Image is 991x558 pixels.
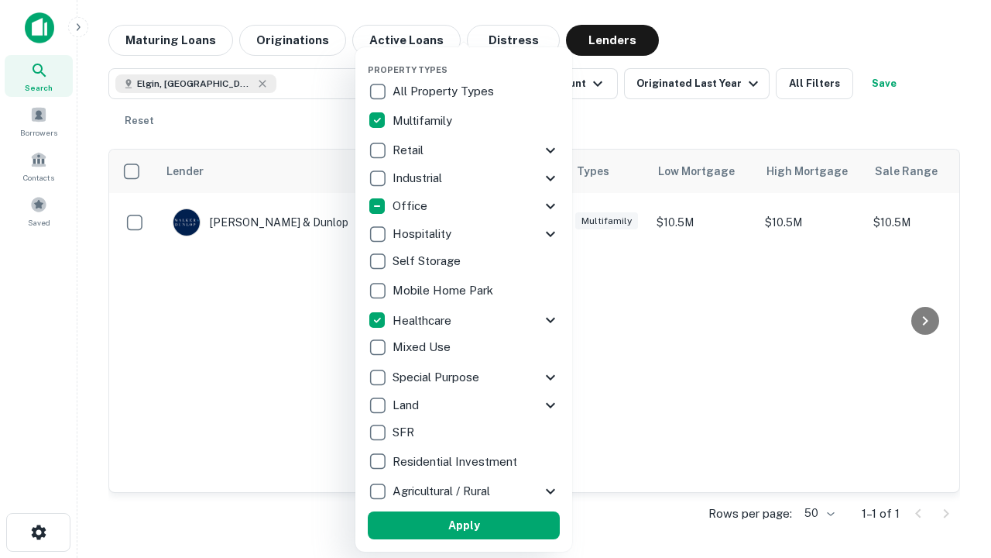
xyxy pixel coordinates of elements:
[393,453,520,471] p: Residential Investment
[368,477,560,505] div: Agricultural / Rural
[393,252,464,270] p: Self Storage
[368,192,560,220] div: Office
[368,164,560,192] div: Industrial
[368,220,560,248] div: Hospitality
[368,391,560,419] div: Land
[368,306,560,334] div: Healthcare
[393,338,454,356] p: Mixed Use
[393,112,455,130] p: Multifamily
[368,511,560,539] button: Apply
[393,82,497,101] p: All Property Types
[368,363,560,391] div: Special Purpose
[393,423,417,442] p: SFR
[393,197,430,215] p: Office
[393,368,482,387] p: Special Purpose
[393,141,427,160] p: Retail
[368,65,447,74] span: Property Types
[368,136,560,164] div: Retail
[393,396,422,415] p: Land
[393,169,445,188] p: Industrial
[393,482,493,501] p: Agricultural / Rural
[914,434,991,508] iframe: Chat Widget
[393,225,454,243] p: Hospitality
[393,281,496,300] p: Mobile Home Park
[393,312,454,330] p: Healthcare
